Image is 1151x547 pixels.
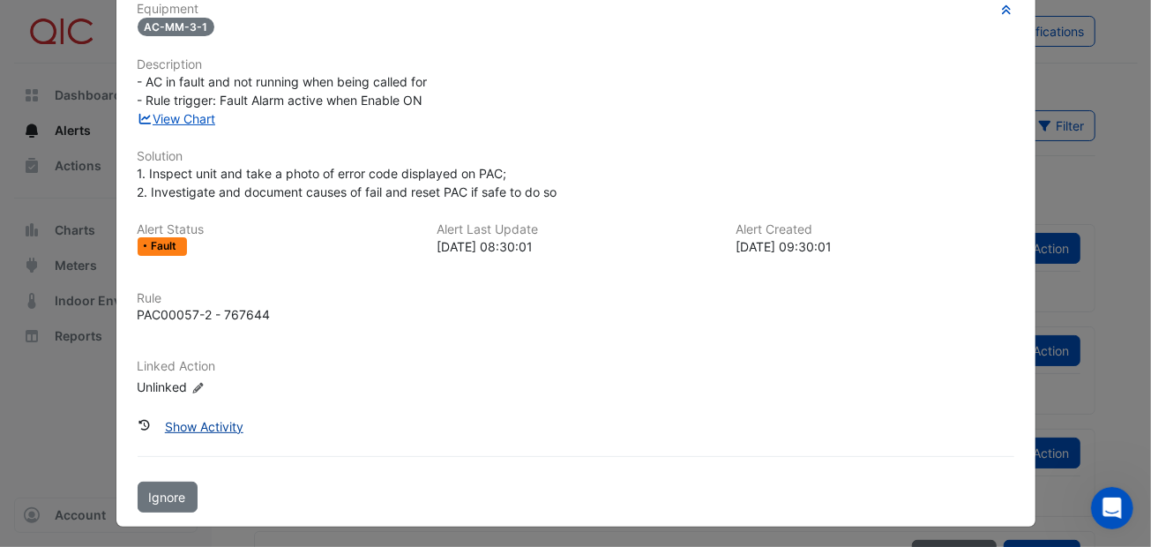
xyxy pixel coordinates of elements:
div: [DATE] 08:30:01 [437,237,714,256]
h6: Description [138,57,1014,72]
iframe: Intercom live chat [1091,487,1133,529]
span: - AC in fault and not running when being called for - Rule trigger: Fault Alarm active when Enabl... [138,74,428,108]
h6: Equipment [138,2,1014,17]
span: Fault [151,241,180,251]
span: 1. Inspect unit and take a photo of error code displayed on PAC; 2. Investigate and document caus... [138,166,557,199]
div: Unlinked [138,378,349,396]
button: Ignore [138,482,198,513]
div: [DATE] 09:30:01 [736,237,1013,256]
span: Ignore [149,490,186,505]
span: AC-MM-3-1 [138,18,215,36]
h6: Linked Action [138,359,1014,374]
h6: Alert Last Update [437,222,714,237]
fa-icon: Edit Linked Action [191,381,205,394]
h6: Rule [138,291,1014,306]
h6: Alert Created [736,222,1013,237]
button: Show Activity [153,411,255,442]
h6: Alert Status [138,222,415,237]
h6: Solution [138,149,1014,164]
div: PAC00057-2 - 767644 [138,305,271,324]
a: View Chart [138,111,216,126]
